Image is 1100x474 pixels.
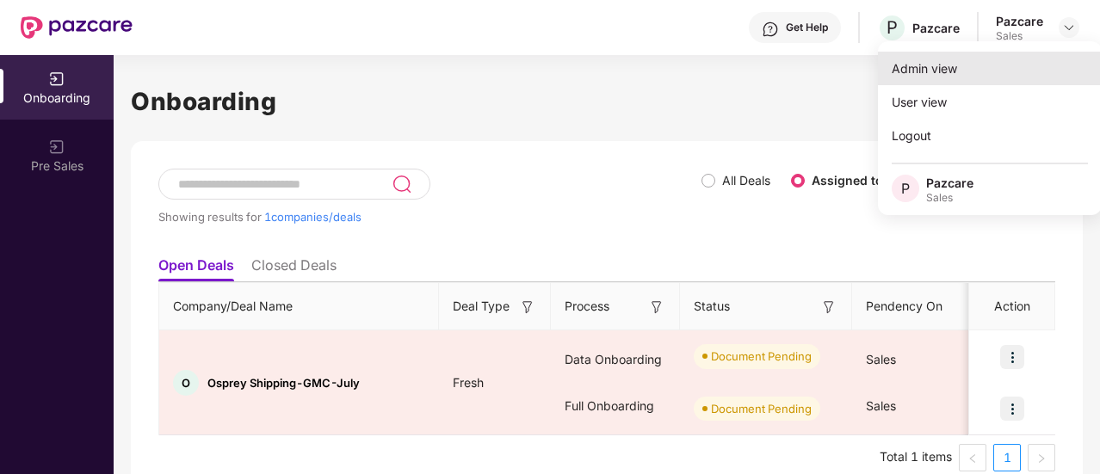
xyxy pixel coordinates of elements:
[722,173,770,188] label: All Deals
[959,444,986,471] button: left
[48,71,65,88] img: svg+xml;base64,PHN2ZyB3aWR0aD0iMjAiIGhlaWdodD0iMjAiIHZpZXdCb3g9IjAgMCAyMCAyMCIgZmlsbD0ibm9uZSIgeG...
[901,178,910,199] span: P
[996,29,1043,43] div: Sales
[711,400,812,417] div: Document Pending
[21,16,133,39] img: New Pazcare Logo
[1000,397,1024,421] img: icon
[926,191,973,205] div: Sales
[880,444,952,471] li: Total 1 items
[866,398,896,413] span: Sales
[926,175,973,191] div: Pazcare
[1028,444,1055,471] li: Next Page
[866,352,896,366] span: Sales
[158,210,701,224] div: Showing results for
[439,375,497,390] span: Fresh
[866,297,942,316] span: Pendency On
[969,283,1055,330] th: Action
[996,13,1043,29] div: Pazcare
[453,297,510,316] span: Deal Type
[207,376,360,390] span: Osprey Shipping-GMC-July
[648,299,665,316] img: svg+xml;base64,PHN2ZyB3aWR0aD0iMTYiIGhlaWdodD0iMTYiIHZpZXdCb3g9IjAgMCAxNiAxNiIgZmlsbD0ibm9uZSIgeG...
[912,20,960,36] div: Pazcare
[967,453,978,464] span: left
[820,299,837,316] img: svg+xml;base64,PHN2ZyB3aWR0aD0iMTYiIGhlaWdodD0iMTYiIHZpZXdCb3g9IjAgMCAxNiAxNiIgZmlsbD0ibm9uZSIgeG...
[762,21,779,38] img: svg+xml;base64,PHN2ZyBpZD0iSGVscC0zMngzMiIgeG1sbnM9Imh0dHA6Ly93d3cudzMub3JnLzIwMDAvc3ZnIiB3aWR0aD...
[1036,453,1047,464] span: right
[786,21,828,34] div: Get Help
[1000,345,1024,369] img: icon
[812,173,905,188] label: Assigned to me
[959,444,986,471] li: Previous Page
[264,210,362,224] span: 1 companies/deals
[159,283,439,330] th: Company/Deal Name
[887,17,898,38] span: P
[158,256,234,281] li: Open Deals
[1028,444,1055,471] button: right
[1062,21,1076,34] img: svg+xml;base64,PHN2ZyBpZD0iRHJvcGRvd24tMzJ4MzIiIHhtbG5zPSJodHRwOi8vd3d3LnczLm9yZy8yMDAwL3N2ZyIgd2...
[519,299,536,316] img: svg+xml;base64,PHN2ZyB3aWR0aD0iMTYiIGhlaWdodD0iMTYiIHZpZXdCb3g9IjAgMCAxNiAxNiIgZmlsbD0ibm9uZSIgeG...
[565,297,609,316] span: Process
[48,139,65,156] img: svg+xml;base64,PHN2ZyB3aWR0aD0iMjAiIGhlaWdodD0iMjAiIHZpZXdCb3g9IjAgMCAyMCAyMCIgZmlsbD0ibm9uZSIgeG...
[551,383,680,429] div: Full Onboarding
[173,370,199,396] div: O
[993,444,1021,471] li: 1
[251,256,337,281] li: Closed Deals
[711,348,812,365] div: Document Pending
[694,297,730,316] span: Status
[131,83,1083,120] h1: Onboarding
[551,336,680,383] div: Data Onboarding
[392,174,411,194] img: svg+xml;base64,PHN2ZyB3aWR0aD0iMjQiIGhlaWdodD0iMjUiIHZpZXdCb3g9IjAgMCAyNCAyNSIgZmlsbD0ibm9uZSIgeG...
[994,445,1020,471] a: 1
